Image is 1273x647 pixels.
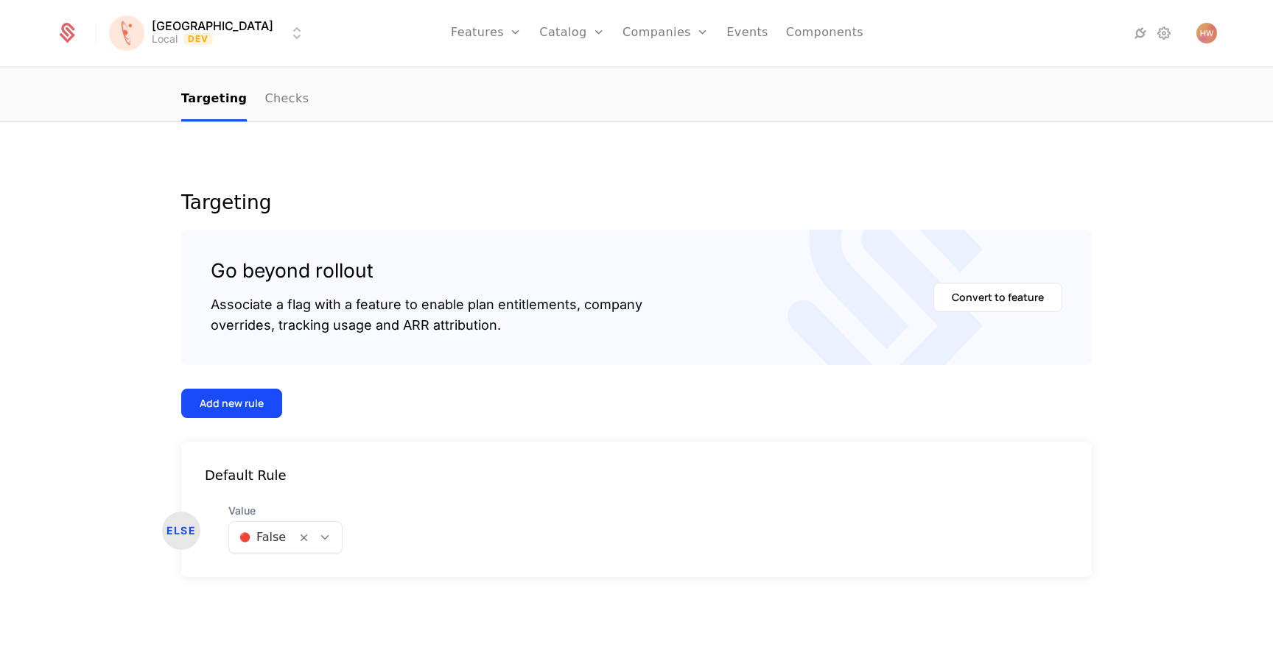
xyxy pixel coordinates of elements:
ul: Choose Sub Page [181,78,309,121]
a: Settings [1155,24,1173,42]
span: Value [228,503,343,518]
button: Convert to feature [933,283,1062,312]
div: Add new rule [200,396,264,411]
button: Add new rule [181,389,282,418]
a: Checks [264,78,309,121]
div: Default Rule [181,465,1092,486]
a: Integrations [1132,24,1149,42]
button: Open user button [1196,23,1217,43]
div: Associate a flag with a feature to enable plan entitlements, company overrides, tracking usage an... [211,294,642,336]
span: Dev [183,33,214,45]
button: Select environment [113,17,306,49]
a: Targeting [181,78,247,121]
nav: Main [181,78,1092,121]
img: Hank Warner [1196,23,1217,43]
div: Go beyond rollout [211,259,642,283]
img: Florence [109,15,144,51]
span: [GEOGRAPHIC_DATA] [152,20,273,32]
div: Local [152,32,178,46]
div: ELSE [162,512,200,550]
div: Targeting [181,193,1092,212]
